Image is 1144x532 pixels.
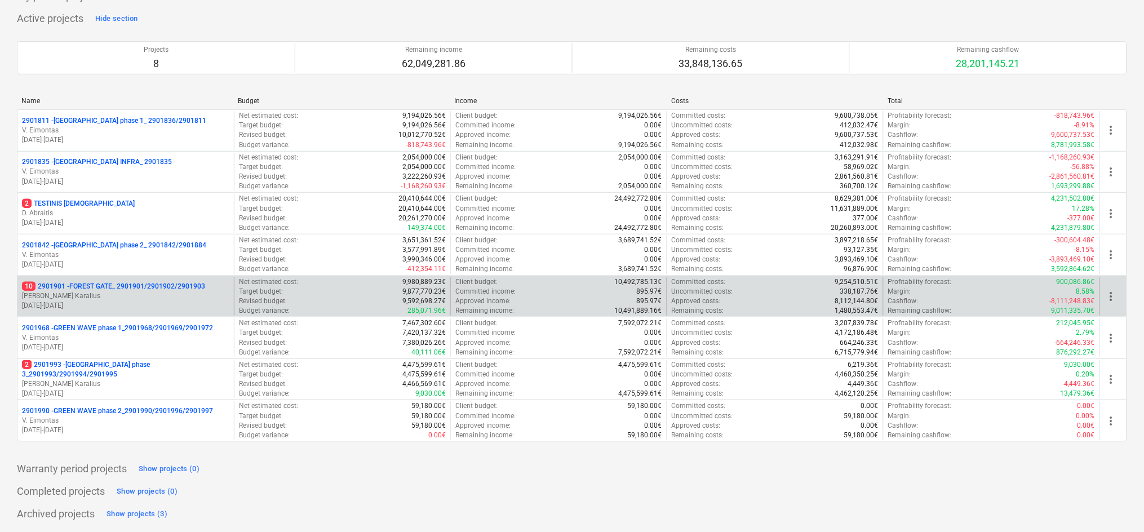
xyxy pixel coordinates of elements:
[22,291,229,301] p: [PERSON_NAME] Karalius
[840,121,879,130] p: 412,032.47€
[888,264,952,274] p: Remaining cashflow :
[672,338,721,348] p: Approved costs :
[619,348,662,357] p: 7,592,072.21€
[628,401,662,411] p: 59,180.00€
[835,153,879,162] p: 3,163,291.91€
[831,204,879,214] p: 11,631,889.00€
[888,245,911,255] p: Margin :
[1105,331,1118,345] span: more_vert
[455,318,498,328] p: Client budget :
[619,318,662,328] p: 7,592,072.21€
[22,323,229,352] div: 2901968 -GREEN WAVE phase 1_2901968/2901969/2901972V. Eimontas[DATE]-[DATE]
[402,121,446,130] p: 9,194,026.56€
[672,389,724,398] p: Remaining costs :
[1052,306,1095,316] p: 9,011,335.70€
[114,482,180,500] button: Show projects (0)
[22,333,229,343] p: V. Eimontas
[402,172,446,181] p: 3,222,260.93€
[956,57,1020,70] p: 28,201,145.21
[455,194,498,203] p: Client budget :
[239,318,298,328] p: Net estimated cost :
[239,204,283,214] p: Target budget :
[645,121,662,130] p: 0.00€
[645,255,662,264] p: 0.00€
[104,505,170,523] button: Show projects (3)
[615,306,662,316] p: 10,491,889.16€
[402,153,446,162] p: 2,054,000.00€
[1071,162,1095,172] p: -56.88%
[835,236,879,245] p: 3,897,218.65€
[672,162,733,172] p: Uncommitted costs :
[455,223,514,233] p: Remaining income :
[1052,264,1095,274] p: 3,592,864.62€
[848,360,879,370] p: 6,219.36€
[888,172,919,181] p: Cashflow :
[1088,478,1144,532] iframe: Chat Widget
[455,401,498,411] p: Client budget :
[402,328,446,338] p: 7,420,137.32€
[455,277,498,287] p: Client budget :
[402,379,446,389] p: 4,466,569.61€
[1057,348,1095,357] p: 876,292.27€
[888,401,952,411] p: Profitability forecast :
[1055,338,1095,348] p: -664,246.33€
[672,172,721,181] p: Approved costs :
[888,97,1096,105] div: Total
[1075,121,1095,130] p: -8.91%
[22,241,229,269] div: 2901842 -[GEOGRAPHIC_DATA] phase 2_ 2901842/2901884V. Eimontas[DATE]-[DATE]
[1057,277,1095,287] p: 900,086.86€
[645,328,662,338] p: 0.00€
[1068,214,1095,223] p: -377.00€
[888,236,952,245] p: Profitability forecast :
[615,194,662,203] p: 24,492,772.80€
[411,348,446,357] p: 40,111.06€
[835,277,879,287] p: 9,254,510.51€
[840,181,879,191] p: 360,700.12€
[844,162,879,172] p: 58,969.02€
[1050,130,1095,140] p: -9,600,737.53€
[239,328,283,338] p: Target budget :
[835,328,879,338] p: 4,172,186.48€
[679,45,743,55] p: Remaining costs
[840,140,879,150] p: 412,032.98€
[22,135,229,145] p: [DATE] - [DATE]
[1050,153,1095,162] p: -1,168,260.93€
[672,153,726,162] p: Committed costs :
[402,45,465,55] p: Remaining income
[238,97,445,105] div: Budget
[239,181,290,191] p: Budget variance :
[1072,204,1095,214] p: 17.28%
[888,306,952,316] p: Remaining cashflow :
[888,204,911,214] p: Margin :
[22,360,229,399] div: 22901993 -[GEOGRAPHIC_DATA] phase 3_2901993/2901994/2901995[PERSON_NAME] Karalius[DATE]-[DATE]
[645,130,662,140] p: 0.00€
[407,306,446,316] p: 285,071.96€
[455,162,516,172] p: Committed income :
[402,57,465,70] p: 62,049,281.86
[455,97,662,105] div: Income
[455,204,516,214] p: Committed income :
[835,370,879,379] p: 4,460,350.25€
[455,328,516,338] p: Committed income :
[402,318,446,328] p: 7,467,302.60€
[888,121,911,130] p: Margin :
[402,277,446,287] p: 9,980,889.23€
[835,194,879,203] p: 8,629,381.00€
[22,167,229,176] p: V. Eimontas
[239,111,298,121] p: Net estimated cost :
[402,370,446,379] p: 4,475,599.61€
[144,57,169,70] p: 8
[402,287,446,296] p: 9,877,770.23€
[402,111,446,121] p: 9,194,026.56€
[398,204,446,214] p: 20,410,644.00€
[888,153,952,162] p: Profitability forecast :
[22,116,206,126] p: 2901811 - [GEOGRAPHIC_DATA] phase 1_ 2901836/2901811
[835,306,879,316] p: 1,480,553.47€
[144,45,169,55] p: Projects
[402,236,446,245] p: 3,651,361.52€
[671,97,879,105] div: Costs
[672,130,721,140] p: Approved costs :
[239,411,283,421] p: Target budget :
[455,181,514,191] p: Remaining income :
[455,236,498,245] p: Client budget :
